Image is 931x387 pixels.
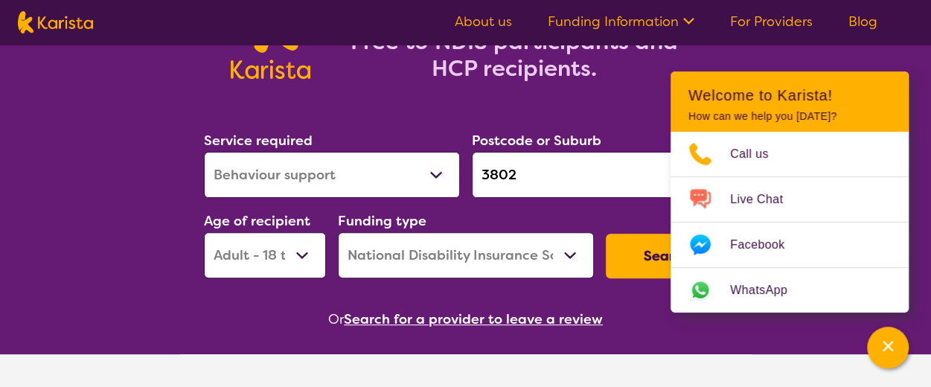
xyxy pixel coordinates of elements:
[848,13,877,31] a: Blog
[688,86,891,104] h2: Welcome to Karista!
[606,234,728,278] button: Search
[730,188,801,211] span: Live Chat
[472,152,728,198] input: Type
[671,71,909,313] div: Channel Menu
[548,13,694,31] a: Funding Information
[671,132,909,313] ul: Choose channel
[328,308,344,330] span: Or
[730,143,787,165] span: Call us
[730,279,805,301] span: WhatsApp
[455,13,512,31] a: About us
[204,132,313,150] label: Service required
[730,13,813,31] a: For Providers
[338,212,426,230] label: Funding type
[671,268,909,313] a: Web link opens in a new tab.
[344,308,603,330] button: Search for a provider to leave a review
[18,11,93,33] img: Karista logo
[730,234,802,256] span: Facebook
[204,212,310,230] label: Age of recipient
[688,110,891,123] p: How can we help you [DATE]?
[867,327,909,368] button: Channel Menu
[328,28,700,82] h2: Free to NDIS participants and HCP recipients.
[472,132,601,150] label: Postcode or Suburb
